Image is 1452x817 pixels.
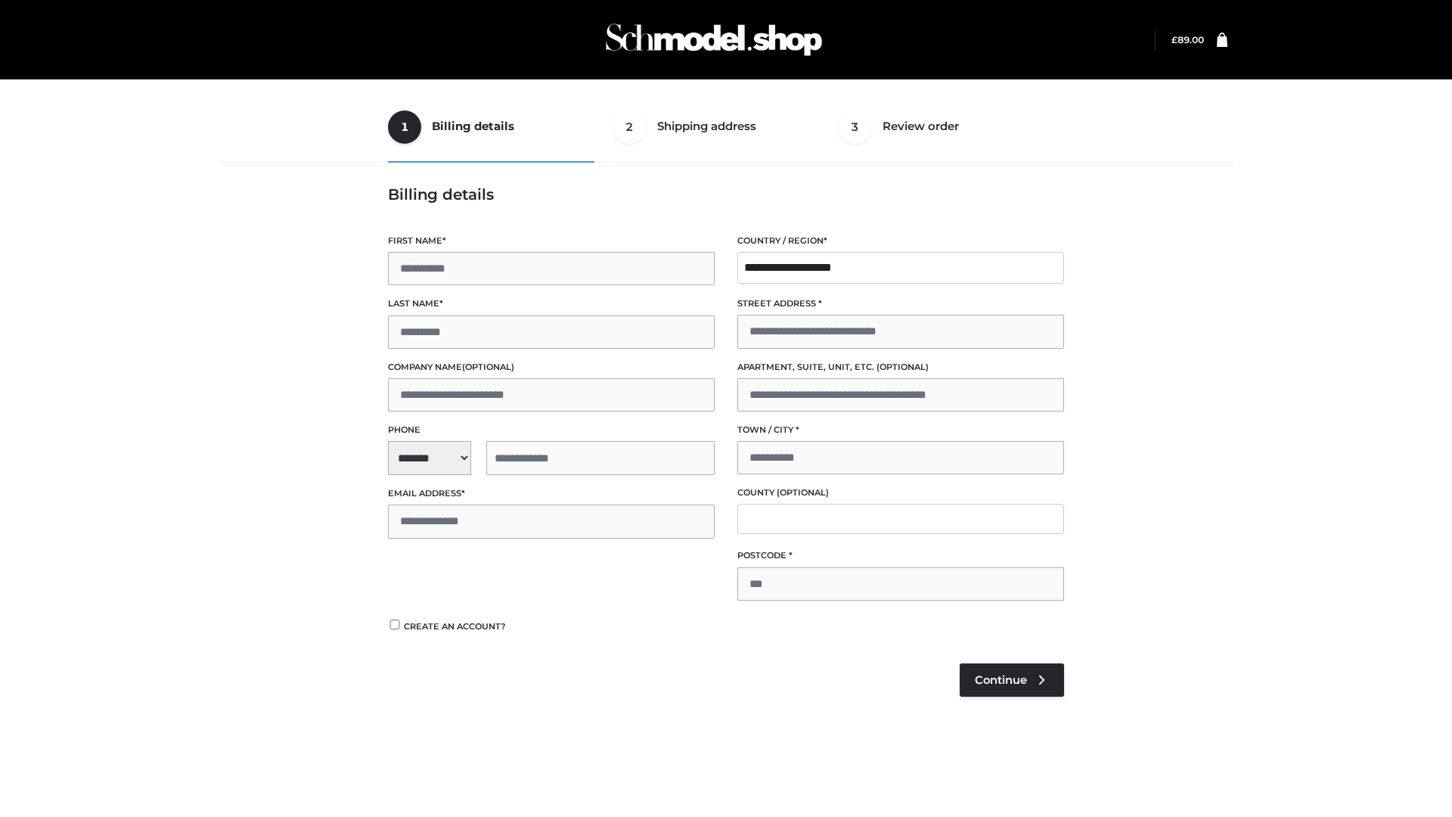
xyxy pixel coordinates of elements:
[960,663,1064,697] a: Continue
[462,362,514,372] span: (optional)
[388,620,402,629] input: Create an account?
[388,486,715,501] label: Email address
[737,297,1064,311] label: Street address
[975,673,1027,687] span: Continue
[388,297,715,311] label: Last name
[737,234,1064,248] label: Country / Region
[1171,34,1204,45] bdi: 89.00
[388,185,1064,203] h3: Billing details
[600,10,827,70] img: Schmodel Admin 964
[737,360,1064,374] label: Apartment, suite, unit, etc.
[737,486,1064,500] label: County
[388,423,715,437] label: Phone
[737,548,1064,563] label: Postcode
[1171,34,1177,45] span: £
[876,362,929,372] span: (optional)
[388,360,715,374] label: Company name
[388,234,715,248] label: First name
[1171,34,1204,45] a: £89.00
[737,423,1064,437] label: Town / City
[404,621,506,632] span: Create an account?
[777,487,829,498] span: (optional)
